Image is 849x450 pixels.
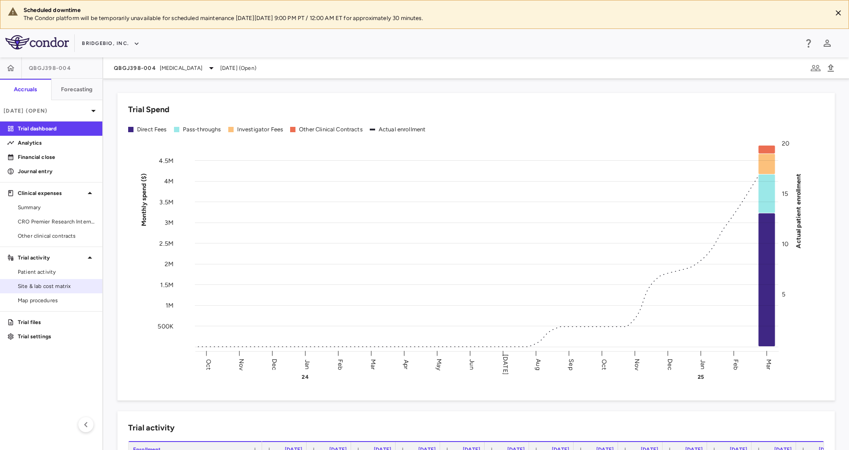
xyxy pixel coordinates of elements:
text: 25 [698,374,704,380]
p: Trial activity [18,254,85,262]
p: Journal entry [18,167,95,175]
text: Sep [567,359,575,370]
tspan: 20 [782,140,789,147]
text: Dec [666,358,674,370]
text: Feb [336,359,344,369]
text: [DATE] [501,354,509,375]
p: [DATE] (Open) [4,107,88,115]
text: Jun [468,359,476,369]
tspan: 2M [165,260,174,268]
span: Other clinical contracts [18,232,95,240]
text: Jan [699,359,707,369]
h6: Trial Spend [128,104,170,116]
tspan: 10 [782,240,788,248]
text: 24 [302,374,308,380]
text: May [435,358,443,370]
tspan: 3.5M [159,198,174,206]
div: Pass-throughs [183,126,221,134]
p: Trial files [18,318,95,326]
tspan: 500K [158,322,174,330]
button: BridgeBio, Inc. [82,36,140,51]
h6: Trial activity [128,422,174,434]
text: Apr [402,359,410,369]
tspan: 1M [166,302,174,309]
p: Clinical expenses [18,189,85,197]
tspan: Monthly spend ($) [140,173,148,226]
text: Mar [765,359,772,369]
text: Oct [600,359,608,369]
text: Feb [732,359,740,369]
text: Nov [633,358,641,370]
tspan: Actual patient enrollment [795,173,802,248]
span: CRO Premier Research International [18,218,95,226]
text: Aug [534,359,542,370]
text: Mar [369,359,377,369]
tspan: 1.5M [160,281,174,288]
p: Trial settings [18,332,95,341]
text: Dec [271,358,278,370]
span: Summary [18,203,95,211]
h6: Forecasting [61,85,93,93]
span: QBGJ398-004 [114,65,156,72]
span: [MEDICAL_DATA] [160,64,202,72]
tspan: 3M [165,219,174,227]
div: Other Clinical Contracts [299,126,363,134]
text: Nov [238,358,245,370]
button: Close [832,6,845,20]
span: QBGJ398-004 [29,65,71,72]
span: Site & lab cost matrix [18,282,95,290]
text: Oct [205,359,212,369]
span: [DATE] (Open) [220,64,256,72]
p: Analytics [18,139,95,147]
p: The Condor platform will be temporarily unavailable for scheduled maintenance [DATE][DATE] 9:00 P... [24,14,825,22]
tspan: 5 [782,291,785,298]
p: Financial close [18,153,95,161]
div: Actual enrollment [379,126,426,134]
text: Jan [303,359,311,369]
tspan: 15 [782,190,788,198]
span: Patient activity [18,268,95,276]
h6: Accruals [14,85,37,93]
span: Map procedures [18,296,95,304]
div: Scheduled downtime [24,6,825,14]
tspan: 4M [164,178,174,185]
div: Investigator Fees [237,126,283,134]
tspan: 4.5M [159,157,174,164]
img: logo-full-SnFGN8VE.png [5,35,69,49]
p: Trial dashboard [18,125,95,133]
tspan: 2.5M [159,239,174,247]
div: Direct Fees [137,126,167,134]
